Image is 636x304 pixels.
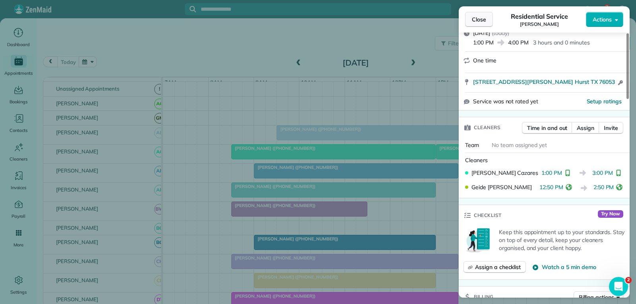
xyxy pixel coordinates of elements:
span: Actions [593,15,612,23]
span: Billing [474,293,494,301]
span: Try Now [598,210,623,218]
span: Cleaners [474,124,500,132]
a: [STREET_ADDRESS][PERSON_NAME] Hurst TX 76053 [473,78,616,86]
button: Assign a checklist [463,261,526,273]
p: 3 hours and 0 minutes [533,39,589,46]
span: Assign a checklist [475,263,521,271]
span: 2 [625,277,632,283]
button: Assign [572,122,599,134]
span: Checklist [474,211,502,219]
span: [DATE] [473,29,490,37]
span: 2:50 PM [593,183,614,193]
span: Assign [577,124,594,132]
span: Geide [PERSON_NAME] [471,183,532,191]
span: 4:00 PM [508,39,529,46]
span: Service was not rated yet [473,97,538,106]
button: Setup ratings [587,97,622,105]
span: Time in and out [527,124,567,132]
span: [PERSON_NAME] Cazares [471,169,538,177]
button: Time in and out [522,122,572,134]
p: Keep this appointment up to your standards. Stay on top of every detail, keep your cleaners organ... [499,228,625,252]
button: Close [465,12,493,27]
span: Watch a 5 min demo [542,263,596,271]
span: 1:00 PM [473,39,494,46]
span: [STREET_ADDRESS][PERSON_NAME] Hurst TX 76053 [473,78,615,86]
span: Invite [604,124,618,132]
span: [PERSON_NAME] [520,21,559,27]
span: One time [473,57,496,64]
span: 12:50 PM [539,183,563,193]
span: Cleaners [465,157,488,164]
button: Watch a 5 min demo [532,263,596,271]
span: 3:00 PM [592,169,613,177]
span: ( today ) [492,29,509,37]
span: 1:00 PM [541,169,562,177]
span: Team [465,141,479,149]
button: Invite [599,122,623,134]
button: Open access information [616,78,625,87]
span: Billing actions [579,293,614,301]
span: Setup ratings [587,98,622,105]
iframe: Intercom live chat [609,277,628,296]
span: Residential Service [511,12,568,21]
span: No team assigned yet [492,141,547,149]
span: Close [472,15,486,23]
